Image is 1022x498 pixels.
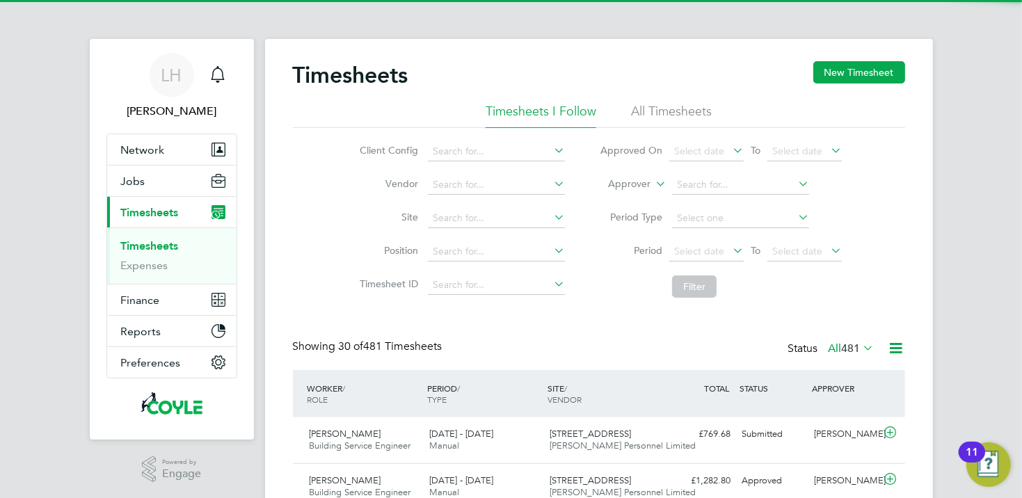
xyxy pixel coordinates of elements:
[121,143,165,156] span: Network
[107,197,237,227] button: Timesheets
[429,486,459,498] span: Manual
[550,428,631,440] span: [STREET_ADDRESS]
[544,376,664,412] div: SITE
[672,275,717,298] button: Filter
[142,456,201,483] a: Powered byEngage
[310,440,411,451] span: Building Service Engineer
[672,209,809,228] input: Select one
[293,339,445,354] div: Showing
[550,474,631,486] span: [STREET_ADDRESS]
[121,239,179,252] a: Timesheets
[121,206,179,219] span: Timesheets
[107,166,237,196] button: Jobs
[141,392,202,415] img: coyles-logo-retina.png
[356,144,418,156] label: Client Config
[737,423,809,446] div: Submitted
[356,177,418,190] label: Vendor
[705,383,730,394] span: TOTAL
[106,103,237,120] span: Liam Hargate
[356,278,418,290] label: Timesheet ID
[600,144,662,156] label: Approved On
[966,452,978,470] div: 11
[550,440,696,451] span: [PERSON_NAME] Personnel Limited
[672,175,809,195] input: Search for...
[829,342,875,355] label: All
[161,66,182,84] span: LH
[424,376,544,412] div: PERIOD
[121,325,161,338] span: Reports
[90,39,254,440] nav: Main navigation
[486,103,596,128] li: Timesheets I Follow
[966,442,1011,487] button: Open Resource Center, 11 new notifications
[428,242,565,262] input: Search for...
[428,175,565,195] input: Search for...
[107,227,237,284] div: Timesheets
[788,339,877,359] div: Status
[339,339,364,353] span: 30 of
[106,53,237,120] a: LH[PERSON_NAME]
[772,145,822,157] span: Select date
[356,211,418,223] label: Site
[121,175,145,188] span: Jobs
[550,486,696,498] span: [PERSON_NAME] Personnel Limited
[310,486,411,498] span: Building Service Engineer
[428,209,565,228] input: Search for...
[106,392,237,415] a: Go to home page
[664,469,737,492] div: £1,282.80
[808,376,881,401] div: APPROVER
[107,134,237,165] button: Network
[429,428,493,440] span: [DATE] - [DATE]
[107,284,237,315] button: Finance
[548,394,582,405] span: VENDOR
[121,259,168,272] a: Expenses
[428,142,565,161] input: Search for...
[737,469,809,492] div: Approved
[162,468,201,480] span: Engage
[121,356,181,369] span: Preferences
[588,177,650,191] label: Approver
[746,241,765,259] span: To
[310,474,381,486] span: [PERSON_NAME]
[343,383,346,394] span: /
[674,145,724,157] span: Select date
[813,61,905,83] button: New Timesheet
[674,245,724,257] span: Select date
[308,394,328,405] span: ROLE
[772,245,822,257] span: Select date
[600,211,662,223] label: Period Type
[304,376,424,412] div: WORKER
[310,428,381,440] span: [PERSON_NAME]
[737,376,809,401] div: STATUS
[457,383,460,394] span: /
[842,342,861,355] span: 481
[429,474,493,486] span: [DATE] - [DATE]
[600,244,662,257] label: Period
[121,294,160,307] span: Finance
[339,339,442,353] span: 481 Timesheets
[564,383,567,394] span: /
[162,456,201,468] span: Powered by
[808,423,881,446] div: [PERSON_NAME]
[429,440,459,451] span: Manual
[664,423,737,446] div: £769.68
[746,141,765,159] span: To
[427,394,447,405] span: TYPE
[356,244,418,257] label: Position
[107,316,237,346] button: Reports
[631,103,712,128] li: All Timesheets
[107,347,237,378] button: Preferences
[428,275,565,295] input: Search for...
[808,469,881,492] div: [PERSON_NAME]
[293,61,408,89] h2: Timesheets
